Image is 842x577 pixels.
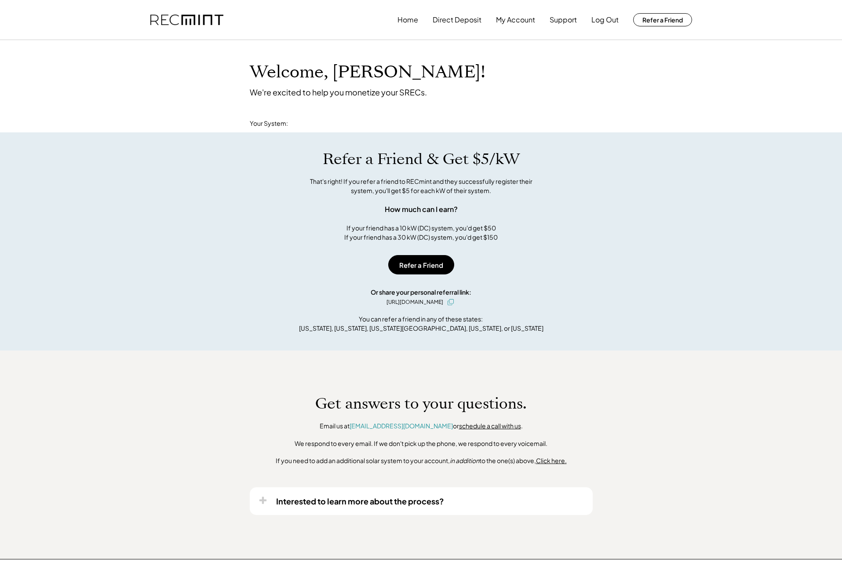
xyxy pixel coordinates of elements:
div: If you need to add an additional solar system to your account, to the one(s) above, [276,456,567,465]
div: You can refer a friend in any of these states: [US_STATE], [US_STATE], [US_STATE][GEOGRAPHIC_DATA... [299,314,543,333]
em: in addition [450,456,479,464]
a: [EMAIL_ADDRESS][DOMAIN_NAME] [350,422,453,430]
div: How much can I earn? [385,204,458,215]
div: If your friend has a 10 kW (DC) system, you'd get $50 If your friend has a 30 kW (DC) system, you... [344,223,498,242]
a: schedule a call with us [459,422,521,430]
div: That's right! If you refer a friend to RECmint and they successfully register their system, you'l... [300,177,542,195]
button: click to copy [445,297,456,307]
button: Direct Deposit [433,11,481,29]
button: Refer a Friend [633,13,692,26]
button: My Account [496,11,535,29]
button: Home [397,11,418,29]
button: Support [550,11,577,29]
div: Interested to learn more about the process? [276,496,444,506]
div: [URL][DOMAIN_NAME] [386,298,443,306]
div: We respond to every email. If we don't pick up the phone, we respond to every voicemail. [295,439,547,448]
h1: Get answers to your questions. [315,394,527,413]
h1: Refer a Friend & Get $5/kW [323,150,520,168]
div: Your System: [250,119,288,128]
h1: Welcome, [PERSON_NAME]! [250,62,485,83]
button: Log Out [591,11,619,29]
button: Refer a Friend [388,255,454,274]
u: Click here. [536,456,567,464]
div: Or share your personal referral link: [371,288,471,297]
div: We're excited to help you monetize your SRECs. [250,87,427,97]
div: Email us at or . [320,422,523,431]
img: recmint-logotype%403x.png [150,15,223,26]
